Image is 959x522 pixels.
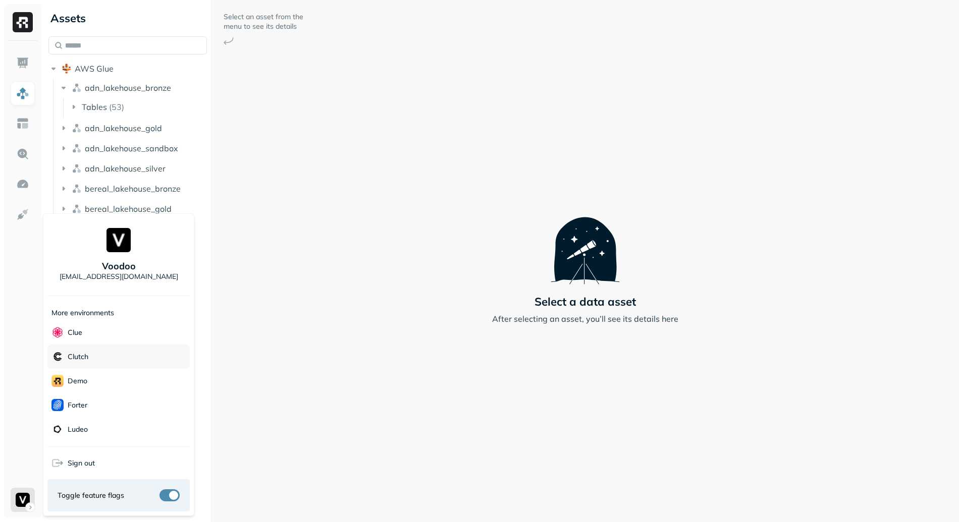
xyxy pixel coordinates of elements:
p: Voodoo [102,260,136,272]
p: Clue [68,328,82,337]
p: Clutch [68,352,88,362]
img: Forter [51,399,64,411]
span: Toggle feature flags [58,491,124,500]
p: More environments [51,308,114,318]
p: Forter [68,400,87,410]
img: Clue [51,326,64,338]
p: demo [68,376,87,386]
span: Sign out [68,458,95,468]
img: Voodoo [106,228,131,252]
img: Clutch [51,351,64,363]
img: demo [51,375,64,387]
p: [EMAIL_ADDRESS][DOMAIN_NAME] [60,272,178,281]
img: Ludeo [51,423,64,435]
p: Ludeo [68,425,88,434]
